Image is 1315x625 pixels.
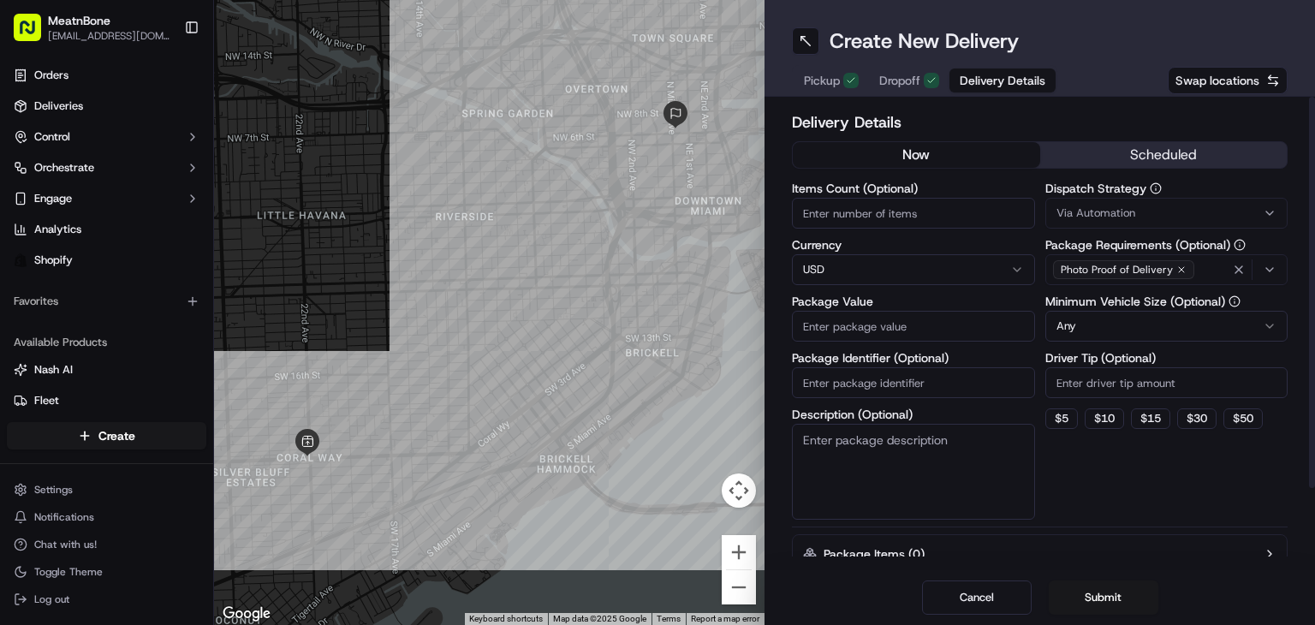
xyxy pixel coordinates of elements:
span: Analytics [34,222,81,237]
label: Package Value [792,295,1035,307]
button: $10 [1085,408,1124,429]
button: [EMAIL_ADDRESS][DOMAIN_NAME] [48,29,170,43]
button: Settings [7,478,206,502]
button: Keyboard shortcuts [469,613,543,625]
button: $5 [1045,408,1078,429]
span: Control [34,129,70,145]
button: MeatnBone [48,12,110,29]
span: Create [98,427,135,444]
span: Chat with us! [34,538,97,551]
span: Photo Proof of Delivery [1061,263,1173,277]
img: Wisdom Oko [17,248,45,282]
span: Wisdom [PERSON_NAME] [53,265,182,278]
span: Orchestrate [34,160,94,176]
span: Shopify [34,253,73,268]
button: Log out [7,587,206,611]
div: Available Products [7,329,206,356]
div: Past conversations [17,222,115,235]
button: Zoom in [722,535,756,569]
span: Engage [34,191,72,206]
button: Cancel [922,580,1032,615]
h2: Delivery Details [792,110,1288,134]
span: Wisdom [PERSON_NAME] [53,311,182,324]
img: Google [218,603,275,625]
button: scheduled [1040,142,1288,168]
span: Deliveries [34,98,83,114]
label: Description (Optional) [792,408,1035,420]
input: Enter package value [792,311,1035,342]
button: now [793,142,1040,168]
button: Create [7,422,206,449]
button: $50 [1223,408,1263,429]
span: Nash AI [34,362,73,378]
span: Fleet [34,393,59,408]
span: Delivery Details [960,72,1045,89]
button: Dispatch Strategy [1150,182,1162,194]
button: Start new chat [291,168,312,188]
button: $15 [1131,408,1170,429]
label: Package Identifier (Optional) [792,352,1035,364]
input: Got a question? Start typing here... [45,110,308,128]
div: Favorites [7,288,206,315]
a: Terms (opens in new tab) [657,614,681,623]
img: Wisdom Oko [17,295,45,328]
a: 📗Knowledge Base [10,375,138,406]
button: Chat with us! [7,533,206,557]
a: Open this area in Google Maps (opens a new window) [218,603,275,625]
a: Nash AI [14,362,199,378]
button: Via Automation [1045,198,1288,229]
img: 1736555255976-a54dd68f-1ca7-489b-9aae-adbdc363a1c4 [34,265,48,279]
div: We're available if you need us! [77,180,235,193]
span: Swap locations [1175,72,1259,89]
h1: Create New Delivery [830,27,1019,55]
img: 1755196953914-cd9d9cba-b7f7-46ee-b6f5-75ff69acacf5 [36,163,67,193]
button: Map camera controls [722,473,756,508]
span: Toggle Theme [34,565,103,579]
input: Enter package identifier [792,367,1035,398]
span: [DATE] [195,311,230,324]
p: Welcome 👋 [17,68,312,95]
label: Currency [792,239,1035,251]
span: Pickup [804,72,840,89]
span: [DATE] [195,265,230,278]
button: Submit [1049,580,1158,615]
button: Toggle Theme [7,560,206,584]
button: Notifications [7,505,206,529]
a: Analytics [7,216,206,243]
button: Zoom out [722,570,756,604]
button: Control [7,123,206,151]
label: Items Count (Optional) [792,182,1035,194]
label: Dispatch Strategy [1045,182,1288,194]
button: Nash AI [7,356,206,384]
a: Deliveries [7,92,206,120]
label: Minimum Vehicle Size (Optional) [1045,295,1288,307]
label: Package Items ( 0 ) [824,545,925,562]
a: Report a map error [691,614,759,623]
span: Log out [34,592,69,606]
a: Fleet [14,393,199,408]
span: Dropoff [879,72,920,89]
span: API Documentation [162,382,275,399]
span: • [186,265,192,278]
button: Photo Proof of Delivery [1045,254,1288,285]
button: MeatnBone[EMAIL_ADDRESS][DOMAIN_NAME] [7,7,177,48]
span: Orders [34,68,68,83]
label: Package Requirements (Optional) [1045,239,1288,251]
span: Pylon [170,424,207,437]
span: Notifications [34,510,94,524]
button: See all [265,218,312,239]
div: 📗 [17,384,31,397]
input: Enter number of items [792,198,1035,229]
button: Package Requirements (Optional) [1234,239,1246,251]
img: Nash [17,16,51,51]
a: Shopify [7,247,206,274]
span: • [186,311,192,324]
a: Powered byPylon [121,423,207,437]
button: Engage [7,185,206,212]
img: Shopify logo [14,253,27,267]
button: Minimum Vehicle Size (Optional) [1229,295,1241,307]
label: Driver Tip (Optional) [1045,352,1288,364]
span: Settings [34,483,73,497]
